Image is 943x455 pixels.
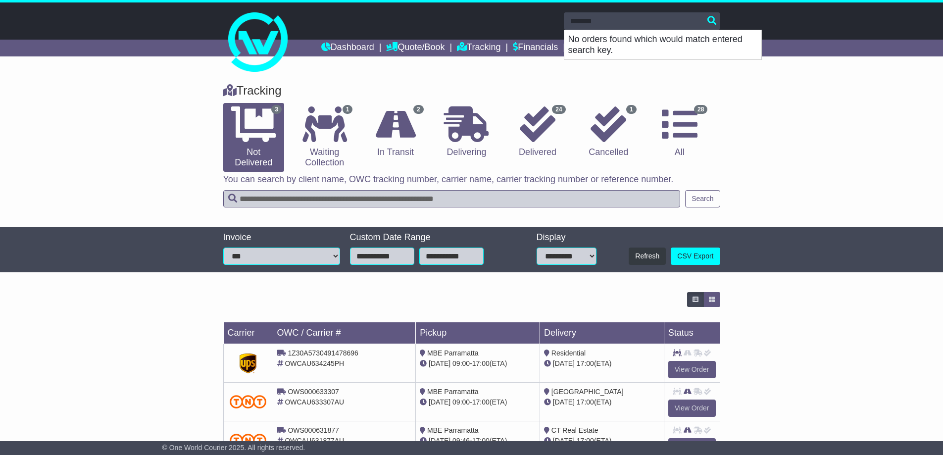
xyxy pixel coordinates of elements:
td: Carrier [223,322,273,344]
div: (ETA) [544,436,660,446]
a: Delivering [436,103,497,161]
a: View Order [668,400,716,417]
a: 28 All [649,103,710,161]
div: Custom Date Range [350,232,509,243]
span: [DATE] [553,398,575,406]
span: 17:00 [472,359,490,367]
a: Tracking [457,40,500,56]
span: OWS000633307 [288,388,339,396]
span: 3 [271,105,282,114]
td: Pickup [416,322,540,344]
td: Status [664,322,720,344]
img: TNT_Domestic.png [230,395,267,408]
span: OWCAU634245PH [285,359,344,367]
span: 28 [694,105,707,114]
span: OWCAU631877AU [285,437,344,445]
p: You can search by client name, OWC tracking number, carrier name, carrier tracking number or refe... [223,174,720,185]
a: 24 Delivered [507,103,568,161]
span: [DATE] [429,359,450,367]
span: 09:00 [452,398,470,406]
span: 17:00 [577,359,594,367]
div: - (ETA) [420,397,536,407]
span: 2 [413,105,424,114]
span: © One World Courier 2025. All rights reserved. [162,444,305,452]
div: - (ETA) [420,358,536,369]
a: Financials [513,40,558,56]
span: 17:00 [577,398,594,406]
a: 2 In Transit [365,103,426,161]
a: Quote/Book [386,40,445,56]
a: 1 Waiting Collection [294,103,355,172]
button: Search [685,190,720,207]
span: [DATE] [429,398,450,406]
span: MBE Parramatta [427,426,478,434]
span: 24 [552,105,565,114]
div: Invoice [223,232,340,243]
span: 09:00 [452,359,470,367]
span: [DATE] [553,437,575,445]
span: [GEOGRAPHIC_DATA] [551,388,624,396]
span: 17:00 [472,437,490,445]
div: (ETA) [544,358,660,369]
span: 1 [626,105,637,114]
div: Display [537,232,596,243]
a: CSV Export [671,248,720,265]
span: [DATE] [429,437,450,445]
span: 17:00 [472,398,490,406]
img: TNT_Domestic.png [230,434,267,447]
span: 1 [343,105,353,114]
img: GetCarrierServiceDarkLogo [240,354,256,373]
td: Delivery [540,322,664,344]
a: Dashboard [321,40,374,56]
a: 3 Not Delivered [223,103,284,172]
span: MBE Parramatta [427,349,478,357]
span: OWCAU633307AU [285,398,344,406]
span: 1Z30A5730491478696 [288,349,358,357]
a: View Order [668,361,716,378]
span: 09:46 [452,437,470,445]
a: 1 Cancelled [578,103,639,161]
span: [DATE] [553,359,575,367]
td: OWC / Carrier # [273,322,416,344]
span: CT Real Estate [551,426,598,434]
span: 17:00 [577,437,594,445]
div: (ETA) [544,397,660,407]
p: No orders found which would match entered search key. [564,30,761,59]
span: OWS000631877 [288,426,339,434]
div: Tracking [218,84,725,98]
div: - (ETA) [420,436,536,446]
button: Refresh [629,248,666,265]
span: MBE Parramatta [427,388,478,396]
span: Residential [551,349,586,357]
